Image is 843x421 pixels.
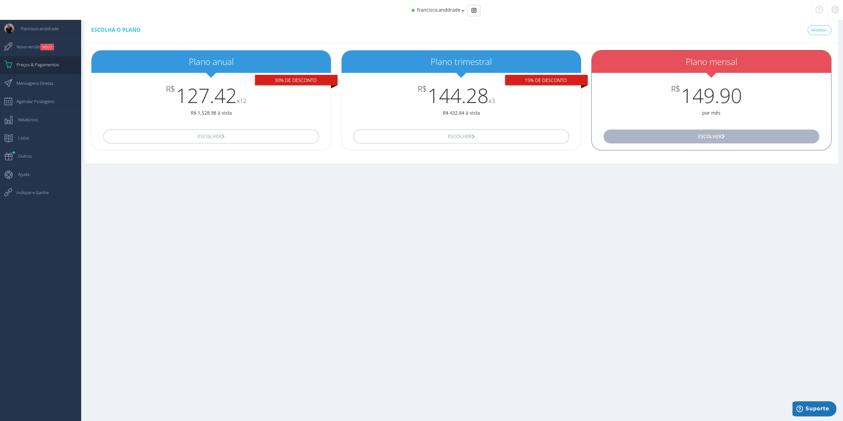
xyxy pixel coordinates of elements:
span: Mensagens Diretas [10,75,53,91]
span: Listas [12,130,29,146]
h2: Plano mensal [592,57,831,67]
iframe: Abre um widget para que você possa encontrar mais informações [792,401,836,418]
h2: Plano trimestral [342,57,581,67]
button: Escolher [103,130,319,143]
span: Agendar Postagens [10,93,54,110]
img: Instagram_simple_icon.svg [471,8,476,13]
small: x12 [237,97,246,105]
span: francisco.anddrade [417,7,460,13]
span: Indique e Ganhe [10,184,49,201]
div: Basic example [467,5,481,16]
button: Escolher [604,130,819,143]
span: Preços & Pagamentos [10,56,59,73]
div: 30% De desconto [255,75,338,85]
span: R$ [166,84,175,93]
span: Escolha o plano [91,26,141,33]
p: R$ 432.84 à vista [342,110,581,116]
span: Relatórios [12,111,38,128]
span: R$ [418,84,427,93]
h3: 144.28 [342,84,581,106]
small: x3 [489,97,495,105]
img: User Image [4,24,14,33]
h2: Plano anual [91,57,331,67]
p: R$ 1,528.98 à vista [91,110,331,116]
h3: 149.90 [592,84,831,106]
h3: 127.42 [91,84,331,106]
small: NOVO [40,44,54,50]
span: Outros [12,148,32,164]
p: por mês [592,110,831,116]
span: Ajuda [12,166,29,183]
span: francisco.anddrade [14,20,59,37]
a: Moeda [808,25,831,35]
span: Nova versão [10,38,54,55]
button: Escolher [353,130,569,143]
div: 15% De desconto [505,75,588,85]
span: R$ [671,84,680,93]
